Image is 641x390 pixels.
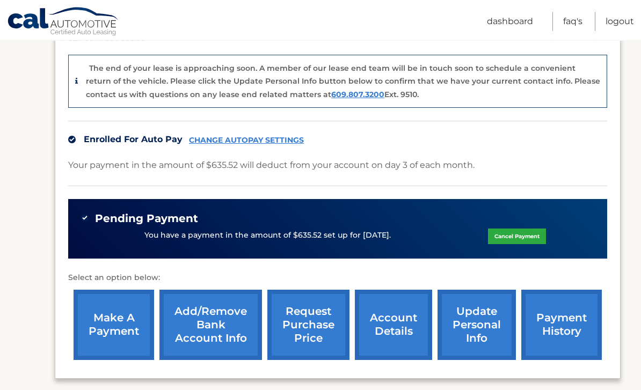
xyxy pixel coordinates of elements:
span: Pending Payment [95,212,198,226]
a: CHANGE AUTOPAY SETTINGS [189,136,304,145]
img: check.svg [68,136,76,144]
p: The end of your lease is approaching soon. A member of our lease end team will be in touch soon t... [86,64,600,100]
a: payment history [521,290,602,360]
span: Enrolled For Auto Pay [84,135,183,145]
p: Your payment in the amount of $635.52 will deduct from your account on day 3 of each month. [68,158,475,173]
img: check-green.svg [81,215,89,222]
p: You have a payment in the amount of $635.52 set up for [DATE]. [144,230,391,242]
a: Add/Remove bank account info [159,290,262,360]
p: Select an option below: [68,272,607,285]
a: update personal info [438,290,516,360]
a: account details [355,290,432,360]
a: Cal Automotive [7,7,120,38]
a: request purchase price [267,290,349,360]
a: 609.807.3200 [331,90,384,100]
a: Logout [606,12,634,31]
a: FAQ's [563,12,582,31]
a: make a payment [74,290,154,360]
a: Dashboard [487,12,533,31]
a: Cancel Payment [488,229,546,245]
